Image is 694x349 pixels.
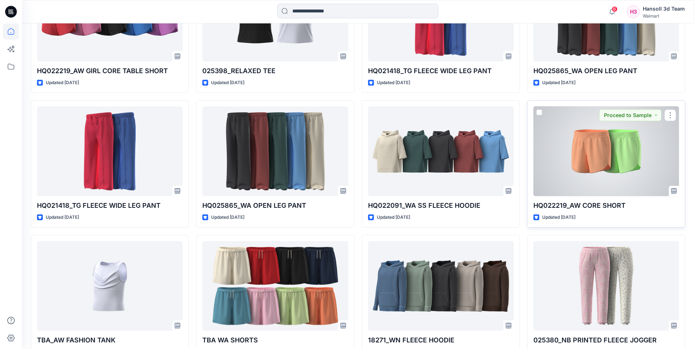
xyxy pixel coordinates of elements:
[542,79,575,87] p: Updated [DATE]
[37,241,183,331] a: TBA_AW FASHION TANK
[202,106,348,196] a: HQ025865_WA OPEN LEG PANT
[37,106,183,196] a: HQ021418_TG FLEECE WIDE LEG PANT
[627,5,640,18] div: H3
[533,335,679,345] p: 025380_NB PRINTED FLEECE JOGGER
[533,66,679,76] p: HQ025865_WA OPEN LEG PANT
[643,13,685,19] div: Walmart
[368,66,514,76] p: HQ021418_TG FLEECE WIDE LEG PANT
[46,79,79,87] p: Updated [DATE]
[368,335,514,345] p: 18271_WN FLEECE HOODIE
[533,106,679,196] a: HQ022219_AW CORE SHORT
[643,4,685,13] div: Hansoll 3d Team
[211,214,244,221] p: Updated [DATE]
[368,200,514,211] p: HQ022091_WA SS FLEECE HOODIE
[377,214,410,221] p: Updated [DATE]
[533,200,679,211] p: HQ022219_AW CORE SHORT
[211,79,244,87] p: Updated [DATE]
[202,200,348,211] p: HQ025865_WA OPEN LEG PANT
[542,214,575,221] p: Updated [DATE]
[368,241,514,331] a: 18271_WN FLEECE HOODIE
[202,66,348,76] p: 025398_RELAXED TEE
[37,66,183,76] p: HQ022219_AW GIRL CORE TABLE SHORT
[533,241,679,331] a: 025380_NB PRINTED FLEECE JOGGER
[202,241,348,331] a: TBA WA SHORTS
[46,214,79,221] p: Updated [DATE]
[37,335,183,345] p: TBA_AW FASHION TANK
[368,106,514,196] a: HQ022091_WA SS FLEECE HOODIE
[202,335,348,345] p: TBA WA SHORTS
[612,6,618,12] span: 6
[37,200,183,211] p: HQ021418_TG FLEECE WIDE LEG PANT
[377,79,410,87] p: Updated [DATE]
